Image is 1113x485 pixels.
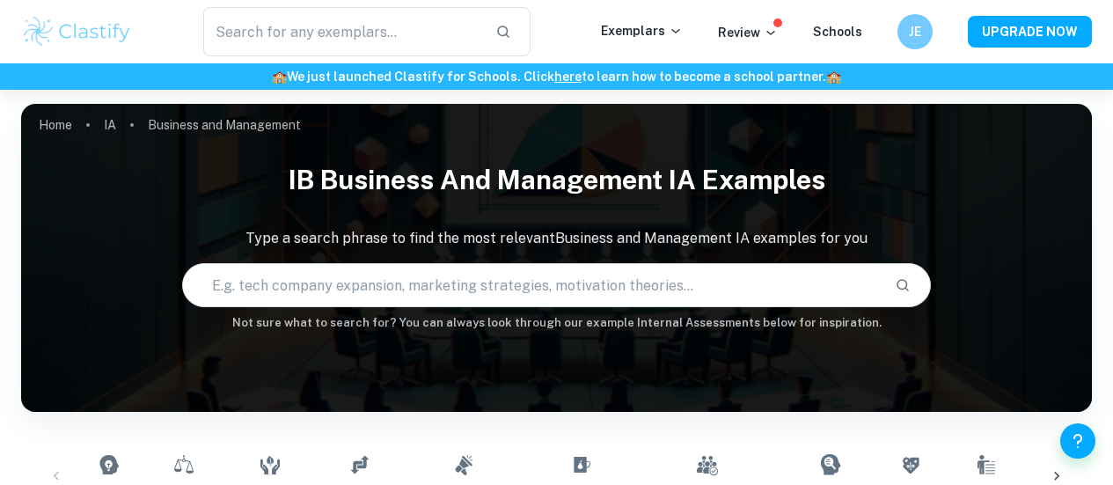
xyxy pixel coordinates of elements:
[718,23,778,42] p: Review
[104,113,116,137] a: IA
[272,70,287,84] span: 🏫
[21,228,1092,249] p: Type a search phrase to find the most relevant Business and Management IA examples for you
[888,270,918,300] button: Search
[905,22,926,41] h6: JE
[203,7,481,56] input: Search for any exemplars...
[148,115,301,135] p: Business and Management
[21,14,133,49] img: Clastify logo
[183,261,882,310] input: E.g. tech company expansion, marketing strategies, motivation theories...
[826,70,841,84] span: 🏫
[813,25,862,39] a: Schools
[4,67,1109,86] h6: We just launched Clastify for Schools. Click to learn how to become a school partner.
[21,153,1092,207] h1: IB Business and Management IA examples
[39,113,72,137] a: Home
[554,70,582,84] a: here
[1060,423,1095,459] button: Help and Feedback
[897,14,933,49] button: JE
[21,314,1092,332] h6: Not sure what to search for? You can always look through our example Internal Assessments below f...
[601,21,683,40] p: Exemplars
[968,16,1092,48] button: UPGRADE NOW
